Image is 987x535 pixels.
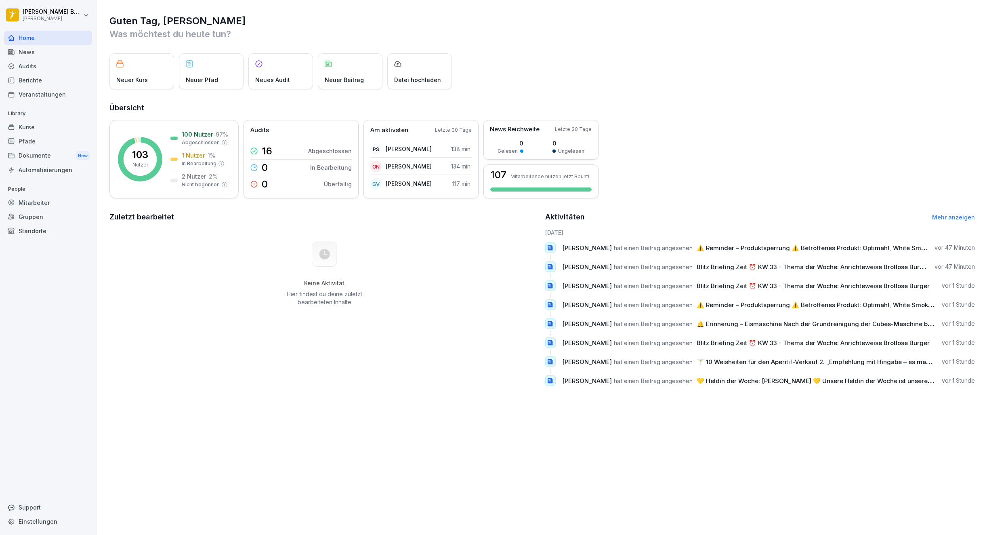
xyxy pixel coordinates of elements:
p: Hier findest du deine zuletzt bearbeiteten Inhalte [283,290,365,306]
a: Audits [4,59,92,73]
span: Blitz Briefing Zeit ⏰ KW 33 - Thema der Woche: Anrichteweise Brotlose Burger [697,263,930,271]
a: Pfade [4,134,92,148]
span: [PERSON_NAME] [562,301,612,309]
p: 134 min. [451,162,472,171]
div: Dokumente [4,148,92,163]
p: 97 % [216,130,228,139]
p: [PERSON_NAME] [23,16,82,21]
p: [PERSON_NAME] [386,162,432,171]
span: hat einen Beitrag angesehen [614,263,693,271]
a: Mitarbeiter [4,196,92,210]
a: Veranstaltungen [4,87,92,101]
a: Gruppen [4,210,92,224]
p: Neues Audit [255,76,290,84]
p: Neuer Kurs [116,76,148,84]
a: Home [4,31,92,45]
span: [PERSON_NAME] [562,377,612,385]
a: Einstellungen [4,514,92,529]
div: Support [4,500,92,514]
p: Nicht begonnen [182,181,220,188]
span: Blitz Briefing Zeit ⏰ KW 33 - Thema der Woche: Anrichteweise Brotlose Burger [697,339,930,347]
p: [PERSON_NAME] [386,145,432,153]
p: vor 1 Stunde [942,377,975,385]
span: hat einen Beitrag angesehen [614,301,693,309]
p: 103 [132,150,148,160]
p: vor 1 Stunde [942,282,975,290]
div: GV [370,178,382,190]
h1: Guten Tag, [PERSON_NAME] [109,15,975,27]
p: 0 [552,139,584,147]
p: 2 Nutzer [182,172,206,181]
a: Berichte [4,73,92,87]
h2: Aktivitäten [545,211,585,223]
p: vor 1 Stunde [942,301,975,309]
span: hat einen Beitrag angesehen [614,282,693,290]
div: ON [370,161,382,172]
p: 16 [262,146,272,156]
span: [PERSON_NAME] [562,320,612,328]
span: hat einen Beitrag angesehen [614,339,693,347]
p: News Reichweite [490,125,540,134]
h2: Zuletzt bearbeitet [109,211,540,223]
p: 1 Nutzer [182,151,205,160]
p: 0 [498,139,523,147]
a: Automatisierungen [4,163,92,177]
span: [PERSON_NAME] [562,282,612,290]
p: Abgeschlossen [182,139,220,146]
span: [PERSON_NAME] [562,339,612,347]
p: 117 min. [452,179,472,188]
p: Nutzer [132,161,148,169]
p: 138 min. [451,145,472,153]
p: In Bearbeitung [310,163,352,172]
p: Abgeschlossen [308,147,352,155]
p: Überfällig [324,180,352,188]
span: [PERSON_NAME] [562,244,612,252]
p: [PERSON_NAME] Bogomolec [23,8,82,15]
p: 2 % [209,172,218,181]
a: DokumenteNew [4,148,92,163]
p: Neuer Pfad [186,76,218,84]
p: [PERSON_NAME] [386,179,432,188]
h2: Übersicht [109,102,975,114]
span: Blitz Briefing Zeit ⏰ KW 33 - Thema der Woche: Anrichteweise Brotlose Burger [697,282,930,290]
p: Audits [250,126,269,135]
a: Standorte [4,224,92,238]
p: vor 1 Stunde [942,339,975,347]
p: People [4,183,92,196]
p: 0 [262,179,268,189]
p: In Bearbeitung [182,160,216,167]
span: [PERSON_NAME] [562,263,612,271]
h6: [DATE] [545,228,975,237]
h5: Keine Aktivität [283,280,365,287]
p: vor 1 Stunde [942,358,975,366]
p: Library [4,107,92,120]
p: vor 1 Stunde [942,320,975,328]
span: hat einen Beitrag angesehen [614,320,693,328]
span: hat einen Beitrag angesehen [614,244,693,252]
span: hat einen Beitrag angesehen [614,377,693,385]
p: Letzte 30 Tage [435,126,472,134]
h3: 107 [490,170,506,180]
p: Letzte 30 Tage [555,126,592,133]
p: 1 % [208,151,215,160]
p: Was möchtest du heute tun? [109,27,975,40]
a: News [4,45,92,59]
p: Gelesen [498,147,518,155]
a: Mehr anzeigen [932,214,975,221]
a: Kurse [4,120,92,134]
div: New [76,151,90,160]
p: Mitarbeitende nutzen jetzt Bounti [510,173,589,179]
p: vor 47 Minuten [934,263,975,271]
p: 0 [262,163,268,173]
p: Ungelesen [558,147,584,155]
